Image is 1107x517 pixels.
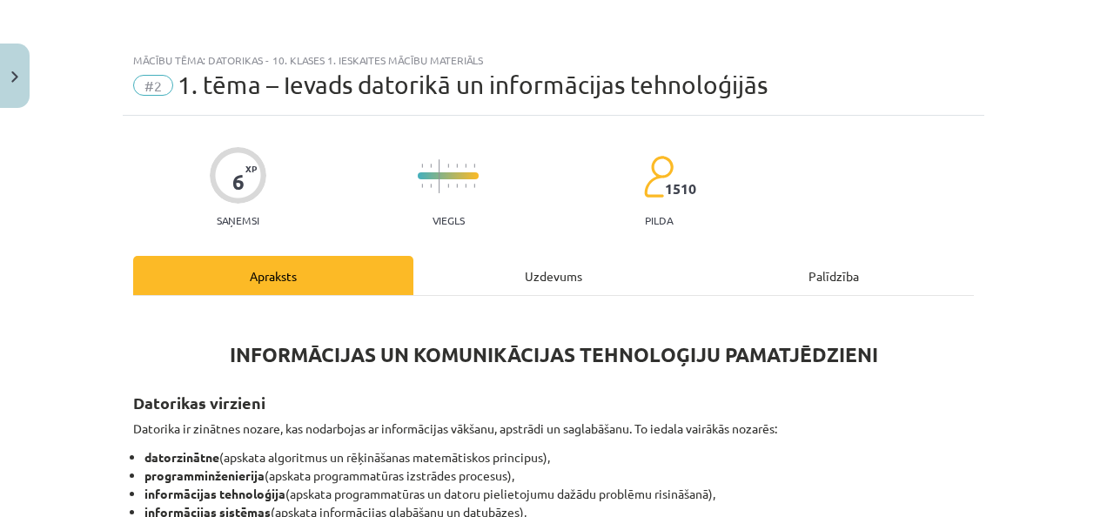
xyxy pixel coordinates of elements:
[144,467,974,485] li: (apskata programmatūras izstrādes procesus),
[133,256,413,295] div: Apraksts
[439,159,440,193] img: icon-long-line-d9ea69661e0d244f92f715978eff75569469978d946b2353a9bb055b3ed8787d.svg
[694,256,974,295] div: Palīdzība
[447,184,449,188] img: icon-short-line-57e1e144782c952c97e751825c79c345078a6d821885a25fce030b3d8c18986b.svg
[473,164,475,168] img: icon-short-line-57e1e144782c952c97e751825c79c345078a6d821885a25fce030b3d8c18986b.svg
[230,342,878,367] strong: INFORMĀCIJAS UN KOMUNIKĀCIJAS TEHNOLOĢIJU PAMATJĒDZIENI
[421,164,423,168] img: icon-short-line-57e1e144782c952c97e751825c79c345078a6d821885a25fce030b3d8c18986b.svg
[447,164,449,168] img: icon-short-line-57e1e144782c952c97e751825c79c345078a6d821885a25fce030b3d8c18986b.svg
[133,54,974,66] div: Mācību tēma: Datorikas - 10. klases 1. ieskaites mācību materiāls
[232,170,245,194] div: 6
[645,214,673,226] p: pilda
[144,485,974,503] li: (apskata programmatūras un datoru pielietojumu dažādu problēmu risināšanā),
[430,164,432,168] img: icon-short-line-57e1e144782c952c97e751825c79c345078a6d821885a25fce030b3d8c18986b.svg
[133,75,173,96] span: #2
[144,467,265,483] strong: programminženierija
[465,164,466,168] img: icon-short-line-57e1e144782c952c97e751825c79c345078a6d821885a25fce030b3d8c18986b.svg
[210,214,266,226] p: Saņemsi
[245,164,257,173] span: XP
[665,181,696,197] span: 1510
[465,184,466,188] img: icon-short-line-57e1e144782c952c97e751825c79c345078a6d821885a25fce030b3d8c18986b.svg
[144,448,974,467] li: (apskata algoritmus un rēķināšanas matemātiskos principus),
[144,486,285,501] strong: informācijas tehnoloģija
[456,184,458,188] img: icon-short-line-57e1e144782c952c97e751825c79c345078a6d821885a25fce030b3d8c18986b.svg
[133,420,974,438] p: Datorika ir zinātnes nozare, kas nodarbojas ar informācijas vākšanu, apstrādi un saglabāšanu. To ...
[421,184,423,188] img: icon-short-line-57e1e144782c952c97e751825c79c345078a6d821885a25fce030b3d8c18986b.svg
[473,184,475,188] img: icon-short-line-57e1e144782c952c97e751825c79c345078a6d821885a25fce030b3d8c18986b.svg
[430,184,432,188] img: icon-short-line-57e1e144782c952c97e751825c79c345078a6d821885a25fce030b3d8c18986b.svg
[133,393,265,413] strong: Datorikas virzieni
[178,70,768,99] span: 1. tēma – Ievads datorikā un informācijas tehnoloģijās
[643,155,674,198] img: students-c634bb4e5e11cddfef0936a35e636f08e4e9abd3cc4e673bd6f9a4125e45ecb1.svg
[413,256,694,295] div: Uzdevums
[433,214,465,226] p: Viegls
[11,71,18,83] img: icon-close-lesson-0947bae3869378f0d4975bcd49f059093ad1ed9edebbc8119c70593378902aed.svg
[456,164,458,168] img: icon-short-line-57e1e144782c952c97e751825c79c345078a6d821885a25fce030b3d8c18986b.svg
[144,449,219,465] strong: datorzinātne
